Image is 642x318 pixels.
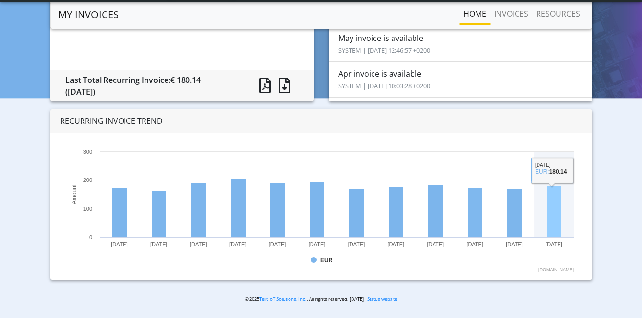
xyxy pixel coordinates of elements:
[58,74,244,98] div: Last Total Recurring Invoice:
[367,296,397,302] a: Status website
[466,241,483,247] text: [DATE]
[89,234,92,240] text: 0
[329,26,592,62] li: May invoice is available
[111,241,128,247] text: [DATE]
[490,4,532,23] a: INVOICES
[532,4,584,23] a: RESOURCES
[50,109,592,133] div: RECURRING INVOICE TREND
[506,241,523,247] text: [DATE]
[150,241,167,247] text: [DATE]
[329,61,592,98] li: Apr invoice is available
[83,149,92,155] text: 300
[545,241,562,247] text: [DATE]
[388,241,405,247] text: [DATE]
[338,81,430,90] small: SYSTEM | [DATE] 10:03:28 +0200
[259,296,307,302] a: Telit IoT Solutions, Inc.
[309,241,326,247] text: [DATE]
[269,241,286,247] text: [DATE]
[329,97,592,133] li: Mar invoice is available
[459,4,490,23] a: Home
[83,177,92,183] text: 200
[71,184,78,204] text: Amount
[83,206,92,212] text: 100
[170,75,201,85] span: € 180.14
[168,296,475,303] p: © 2025 . All rights reserved. [DATE] |
[538,267,574,272] text: [DOMAIN_NAME]
[338,46,430,55] small: SYSTEM | [DATE] 12:46:57 +0200
[348,241,365,247] text: [DATE]
[320,257,333,264] text: EUR
[190,241,207,247] text: [DATE]
[65,86,237,98] div: ([DATE])
[229,241,247,247] text: [DATE]
[427,241,444,247] text: [DATE]
[58,5,119,24] a: MY INVOICES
